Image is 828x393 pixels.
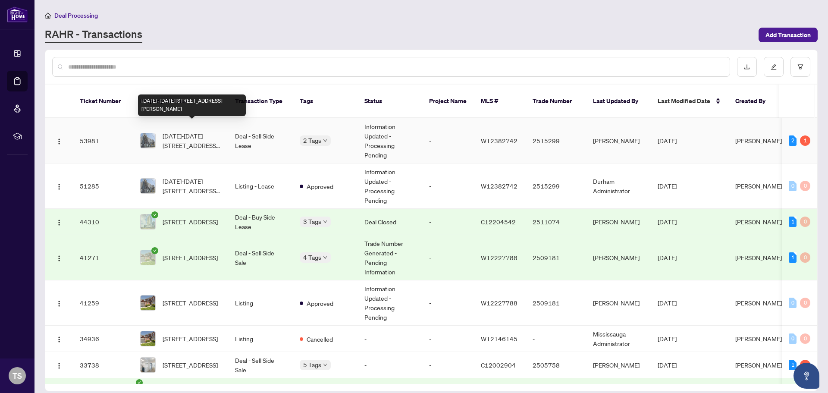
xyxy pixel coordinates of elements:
span: [DATE] [658,218,677,226]
td: Deal - Sell Side Sale [228,352,293,378]
td: Listing - Lease [228,163,293,209]
span: [PERSON_NAME] [735,254,782,261]
img: Logo [56,255,63,262]
td: 33738 [73,352,133,378]
td: Information Updated - Processing Pending [358,118,422,163]
th: MLS # [474,85,526,118]
td: - [358,352,422,378]
td: 2515299 [526,118,586,163]
span: [PERSON_NAME] [735,137,782,145]
th: Project Name [422,85,474,118]
th: Created By [728,85,780,118]
td: - [422,118,474,163]
img: thumbnail-img [141,296,155,310]
td: 2515299 [526,163,586,209]
button: Open asap [793,363,819,389]
span: Deal Processing [54,12,98,19]
td: Mississauga Administrator [586,326,651,352]
span: W12382742 [481,137,517,145]
img: logo [7,6,28,22]
span: [STREET_ADDRESS] [163,253,218,262]
span: down [323,255,327,260]
span: Add Transaction [765,28,811,42]
td: - [422,352,474,378]
img: Logo [56,300,63,307]
span: check-circle [151,211,158,218]
span: [PERSON_NAME] [735,299,782,307]
td: - [422,326,474,352]
th: Tags [293,85,358,118]
span: 2 Tags [303,135,321,145]
button: Logo [52,332,66,346]
div: 0 [789,333,797,344]
span: C12002904 [481,361,516,369]
td: 51285 [73,163,133,209]
span: [DATE] [658,299,677,307]
span: W12382742 [481,182,517,190]
td: Listing [228,326,293,352]
div: 1 [800,360,810,370]
td: 41271 [73,235,133,280]
div: 0 [800,252,810,263]
td: - [422,235,474,280]
th: Last Updated By [586,85,651,118]
img: thumbnail-img [141,250,155,265]
img: Logo [56,183,63,190]
button: Logo [52,358,66,372]
button: Logo [52,134,66,148]
td: - [422,209,474,235]
div: 2 [789,135,797,146]
span: [STREET_ADDRESS] [163,217,218,226]
span: [STREET_ADDRESS] [163,298,218,308]
td: Deal - Buy Side Lease [228,209,293,235]
th: Property Address [133,85,228,118]
span: down [323,220,327,224]
td: [PERSON_NAME] [586,352,651,378]
img: thumbnail-img [141,214,155,229]
div: 1 [789,252,797,263]
span: 3 Tags [303,217,321,226]
span: C12204542 [481,218,516,226]
img: thumbnail-img [141,133,155,148]
span: down [323,138,327,143]
td: 44310 [73,209,133,235]
span: W12227788 [481,254,517,261]
td: - [358,326,422,352]
img: Logo [56,362,63,369]
td: 2509181 [526,280,586,326]
span: filter [797,64,803,70]
td: [PERSON_NAME] [586,209,651,235]
span: [PERSON_NAME] [735,361,782,369]
span: [STREET_ADDRESS] [163,360,218,370]
td: Deal Closed [358,209,422,235]
div: 0 [800,181,810,191]
td: 53981 [73,118,133,163]
span: [PERSON_NAME] [735,335,782,343]
span: home [45,13,51,19]
button: download [737,57,757,77]
img: Logo [56,336,63,343]
button: Logo [52,179,66,193]
td: Listing [228,280,293,326]
span: [DATE] [658,361,677,369]
span: 5 Tags [303,360,321,370]
span: W12227788 [481,299,517,307]
span: TS [13,370,22,382]
div: 0 [789,181,797,191]
span: [DATE]-[DATE][STREET_ADDRESS][PERSON_NAME] [163,176,221,195]
span: [DATE] [658,182,677,190]
img: thumbnail-img [141,358,155,372]
div: 1 [789,217,797,227]
span: [DATE] [658,137,677,145]
button: filter [790,57,810,77]
td: 34936 [73,326,133,352]
span: [STREET_ADDRESS] [163,334,218,343]
span: edit [771,64,777,70]
td: Deal - Sell Side Lease [228,118,293,163]
td: - [422,280,474,326]
td: Deal - Sell Side Sale [228,235,293,280]
img: Logo [56,219,63,226]
td: 41259 [73,280,133,326]
span: Approved [307,182,333,191]
span: [PERSON_NAME] [735,182,782,190]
